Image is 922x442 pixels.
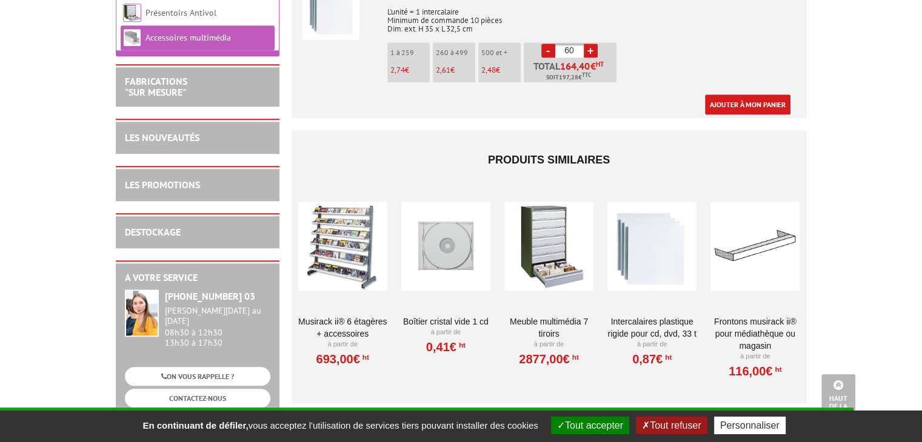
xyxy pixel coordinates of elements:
[125,131,199,143] a: LES NOUVEAUTÉS
[401,328,490,337] p: À partir de
[165,290,255,302] strong: [PHONE_NUMBER] 03
[519,355,579,363] a: 2877,00€HT
[590,61,596,71] span: €
[125,272,270,283] h2: A votre service
[632,355,672,363] a: 0,87€HT
[481,48,521,57] p: 500 et +
[570,353,579,361] sup: HT
[551,417,629,434] button: Tout accepter
[436,48,475,57] p: 260 à 499
[298,340,387,349] p: À partir de
[541,44,555,58] a: -
[582,71,591,78] sup: TTC
[298,315,387,340] a: Musirack II® 6 étagères + accessoires
[316,355,369,363] a: 693,00€HT
[584,44,598,58] a: +
[636,417,707,434] button: Tout refuser
[390,66,430,74] p: €
[390,48,430,57] p: 1 à 259
[125,389,270,407] a: CONTACTEZ-NOUS
[710,315,800,352] a: Frontons Musirack II® pour médiathèque ou magasin
[125,75,187,98] a: FABRICATIONS"Sur Mesure"
[504,340,593,349] p: À partir de
[559,73,578,82] span: 197,28
[165,306,270,348] div: 08h30 à 12h30 13h30 à 17h30
[426,343,466,351] a: 0,41€HT
[663,353,672,361] sup: HT
[729,368,781,375] a: 116,00€HT
[145,7,216,18] a: Présentoirs Antivol
[481,65,496,75] span: 2,48
[125,226,181,238] a: DESTOCKAGE
[456,341,466,349] sup: HT
[607,315,697,340] a: Intercalaires plastique rigide pour CD, DVD, 33 T
[123,28,141,47] img: Accessoires multimédia
[560,61,590,71] span: 164,40
[705,94,790,114] a: Ajouter à mon panier
[710,352,800,361] p: À partir de
[142,420,248,430] strong: En continuant de défiler,
[504,315,593,340] a: Meuble multimédia 7 tiroirs
[390,65,405,75] span: 2,74
[436,66,475,74] p: €
[125,179,200,191] a: LES PROMOTIONS
[596,60,604,68] sup: HT
[546,73,591,82] span: Soit €
[527,61,616,82] p: Total
[481,66,521,74] p: €
[436,65,450,75] span: 2,61
[360,353,369,361] sup: HT
[165,306,270,326] div: [PERSON_NAME][DATE] au [DATE]
[821,374,855,424] a: Haut de la page
[714,417,786,434] button: Personnaliser (fenêtre modale)
[607,340,697,349] p: À partir de
[145,32,231,43] a: Accessoires multimédia
[136,420,544,430] span: vous acceptez l'utilisation de services tiers pouvant installer des cookies
[488,154,610,166] span: Produits similaires
[123,4,141,22] img: Présentoirs Antivol
[772,365,781,374] sup: HT
[125,289,159,337] img: widget-service.jpg
[401,315,490,328] a: Boîtier cristal vide 1 CD
[125,367,270,386] a: ON VOUS RAPPELLE ?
